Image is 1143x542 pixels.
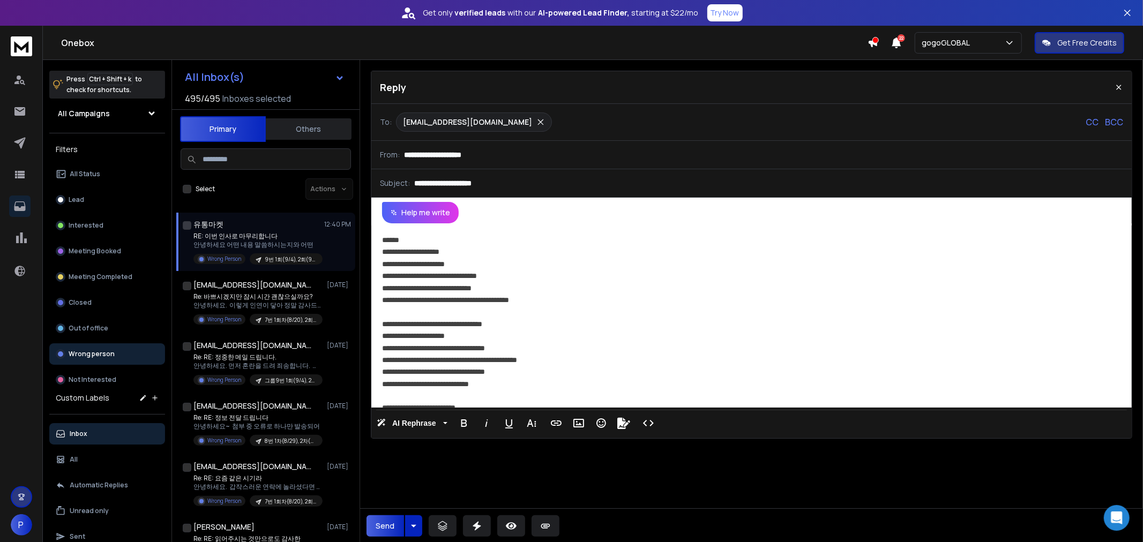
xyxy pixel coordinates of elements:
p: Get Free Credits [1057,37,1117,48]
p: 안녕하세요. 갑작스러운 연락에 놀라셨다면 먼저 양해의 [193,483,322,491]
button: Insert Image (Ctrl+P) [569,412,589,434]
p: Out of office [69,324,108,333]
button: Primary [180,116,266,142]
button: Insert Link (Ctrl+K) [546,412,566,434]
h1: All Campaigns [58,108,110,119]
h1: [EMAIL_ADDRESS][DOMAIN_NAME] [193,340,311,351]
h1: 유통마켓 [193,219,223,230]
p: [DATE] [327,341,351,350]
button: Lead [49,189,165,210]
button: All Inbox(s) [176,66,353,88]
span: 22 [898,34,905,42]
button: Meeting Completed [49,266,165,288]
button: All [49,449,165,470]
p: 그룹9번 1회(9/4), 2회(9/6),3회(9/9) [265,377,316,385]
p: 7번 1회차(8/20), 2회차(8/24), 3회차(8/31) [265,316,316,324]
p: To: [380,117,392,127]
p: Try Now [711,7,739,18]
p: Subject: [380,178,410,189]
p: 안녕하세요. 이렇게 인연이 닿아 정말 감사드립니다. 무엇보다도 [193,301,322,310]
h3: Custom Labels [56,393,109,403]
button: All Campaigns [49,103,165,124]
button: Closed [49,292,165,313]
p: Lead [69,195,84,204]
p: Automatic Replies [70,481,128,490]
button: Interested [49,215,165,236]
button: AI Rephrase [375,412,450,434]
p: Re: RE: 요즘 같은 시기라 [193,474,322,483]
p: Reply [380,80,406,95]
p: Wrong person [69,350,115,358]
button: Others [266,117,352,141]
button: P [11,514,32,536]
span: Ctrl + Shift + k [87,73,133,85]
p: Inbox [70,430,87,438]
p: 9번 1회(9/4), 2회(9/6),3회(9/9) [265,255,316,264]
p: 안녕하세요. 먼저 혼란을 드려 죄송합니다. 지난 메일에서 [193,362,322,370]
h1: All Inbox(s) [185,72,244,82]
p: Interested [69,221,103,230]
span: 495 / 495 [185,92,220,105]
p: Not Interested [69,375,116,384]
p: CC [1086,116,1099,129]
span: AI Rephrase [390,419,438,428]
button: Send [367,515,404,537]
p: [DATE] [327,402,351,410]
p: All Status [70,170,100,178]
p: gogoGLOBAL [922,37,974,48]
p: Wrong Person [207,436,241,445]
button: Emoticons [591,412,611,434]
p: RE: 이번 인사로 마무리합니다 [193,232,322,240]
strong: verified leads [455,7,506,18]
p: 안녕하세요~ 첨부 중 오류로 하나만 발송되어 [193,422,322,431]
p: BCC [1105,116,1123,129]
p: Meeting Completed [69,273,132,281]
p: Sent [70,532,85,541]
button: Try Now [707,4,743,21]
button: Help me write [382,202,459,223]
button: Wrong person [49,343,165,365]
button: Unread only [49,500,165,522]
p: Wrong Person [207,497,241,505]
p: Press to check for shortcuts. [66,74,142,95]
button: Get Free Credits [1035,32,1124,54]
button: Underline (Ctrl+U) [499,412,519,434]
p: Wrong Person [207,255,241,263]
button: Bold (Ctrl+B) [454,412,474,434]
strong: AI-powered Lead Finder, [539,7,630,18]
p: [DATE] [327,462,351,471]
h1: Onebox [61,36,868,49]
p: Wrong Person [207,315,241,323]
p: Re: 바쁘시겠지만 잠시 시간 괜찮으실까요? [193,292,322,301]
p: Re: RE: 정보 전달 드립니다 [193,413,322,422]
div: Open Intercom Messenger [1104,505,1130,531]
button: All Status [49,163,165,185]
button: More Text [521,412,542,434]
p: From: [380,149,400,160]
p: 12:40 PM [324,220,351,229]
button: Italic (Ctrl+I) [476,412,497,434]
label: Select [196,185,215,193]
p: 7번 1회차(8/20), 2회차(8/24), 3회차(8/31) [265,498,316,506]
p: [DATE] [327,281,351,289]
h1: [EMAIL_ADDRESS][DOMAIN_NAME] [193,401,311,411]
button: Out of office [49,318,165,339]
h1: [EMAIL_ADDRESS][DOMAIN_NAME] [193,461,311,472]
h1: [EMAIL_ADDRESS][DOMAIN_NAME] [193,280,311,290]
p: Meeting Booked [69,247,121,255]
p: Re: RE: 정중한 메일 드립니다. [193,353,322,362]
h3: Filters [49,142,165,157]
h3: Inboxes selected [222,92,291,105]
button: Signature [614,412,634,434]
h1: [PERSON_NAME] [193,522,255,532]
p: 8번 1차(8/29), 2차(9/1), 3차(9/4) v2 [265,437,316,445]
img: logo [11,36,32,56]
button: Inbox [49,423,165,445]
p: Closed [69,298,92,307]
button: Automatic Replies [49,475,165,496]
p: [DATE] [327,523,351,531]
p: Get only with our starting at $22/mo [423,7,699,18]
button: Meeting Booked [49,240,165,262]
